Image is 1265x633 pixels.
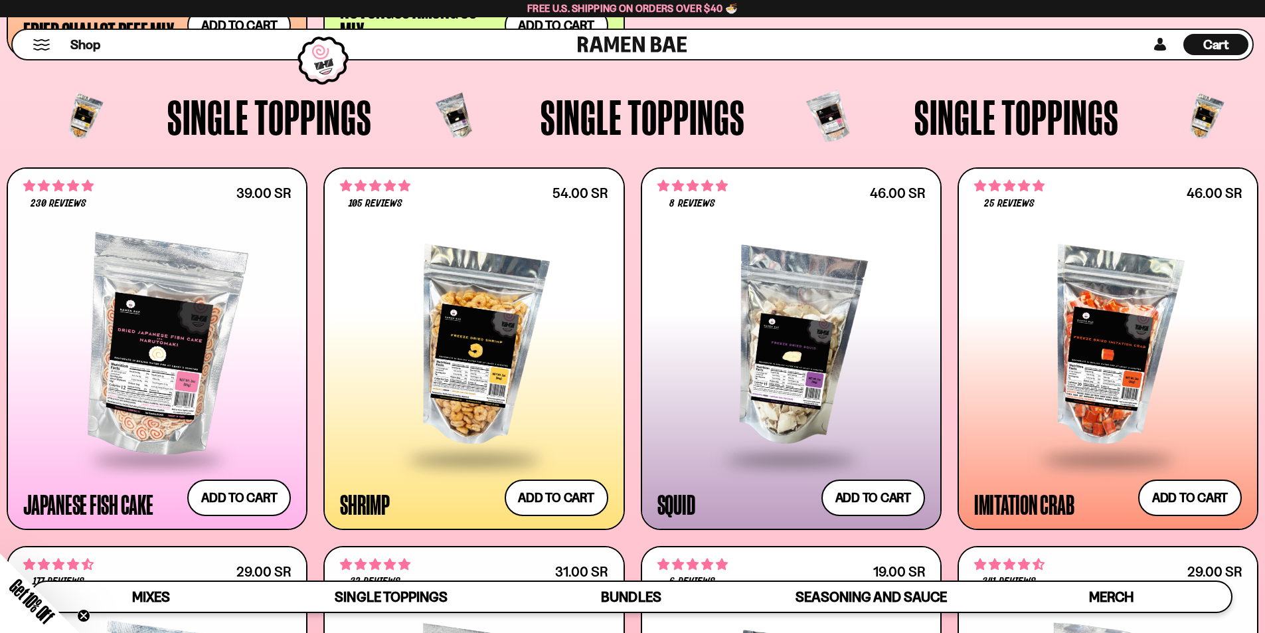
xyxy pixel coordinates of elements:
[236,565,291,578] div: 29.00 SR
[335,588,447,605] span: Single Toppings
[1183,30,1248,59] div: Cart
[187,480,291,516] button: Add to cart
[1187,187,1242,199] div: 46.00 SR
[552,187,608,199] div: 54.00 SR
[974,492,1074,516] div: Imitation Crab
[527,2,738,15] span: Free U.S. Shipping on Orders over $40 🍜
[167,92,372,141] span: Single Toppings
[7,167,307,530] a: 4.77 stars 230 reviews 39.00 SR Japanese Fish Cake Add to cart
[31,199,86,209] span: 230 reviews
[958,167,1258,530] a: 4.88 stars 25 reviews 46.00 SR Imitation Crab Add to cart
[23,177,94,195] span: 4.77 stars
[821,480,925,516] button: Add to cart
[340,492,390,516] div: Shrimp
[236,187,291,199] div: 39.00 SR
[23,492,153,516] div: Japanese Fish Cake
[1203,37,1229,52] span: Cart
[974,556,1045,573] span: 4.53 stars
[914,92,1119,141] span: Single Toppings
[974,177,1045,195] span: 4.88 stars
[870,187,925,199] div: 46.00 SR
[70,36,100,54] span: Shop
[77,609,90,622] button: Close teaser
[271,582,511,612] a: Single Toppings
[751,582,991,612] a: Seasoning and Sauce
[33,39,50,50] button: Mobile Menu Trigger
[323,167,624,530] a: 4.90 stars 105 reviews 54.00 SR Shrimp Add to cart
[340,556,410,573] span: 4.78 stars
[505,480,608,516] button: Add to cart
[349,199,402,209] span: 105 reviews
[657,492,695,516] div: Squid
[350,577,400,587] span: 32 reviews
[796,588,946,605] span: Seasoning and Sauce
[70,34,100,55] a: Shop
[601,588,661,605] span: Bundles
[1138,480,1242,516] button: Add to cart
[132,588,170,605] span: Mixes
[641,167,942,530] a: 4.75 stars 8 reviews 46.00 SR Squid Add to cart
[669,199,715,209] span: 8 reviews
[657,556,728,573] span: 5.00 stars
[1187,565,1242,578] div: 29.00 SR
[541,92,745,141] span: Single Toppings
[511,582,751,612] a: Bundles
[982,577,1036,587] span: 341 reviews
[31,582,271,612] a: Mixes
[657,177,728,195] span: 4.75 stars
[1089,588,1134,605] span: Merch
[340,177,410,195] span: 4.90 stars
[669,577,715,587] span: 6 reviews
[6,575,58,627] span: Get 10% Off
[984,199,1035,209] span: 25 reviews
[991,582,1231,612] a: Merch
[873,565,925,578] div: 19.00 SR
[555,565,608,578] div: 31.00 SR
